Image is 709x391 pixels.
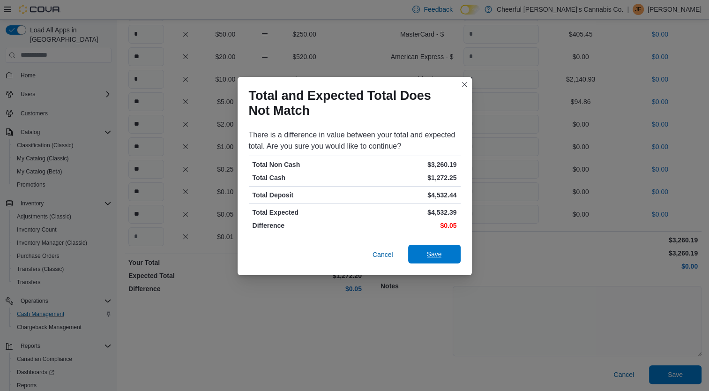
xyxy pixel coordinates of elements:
[253,208,353,217] p: Total Expected
[253,160,353,169] p: Total Non Cash
[369,245,397,264] button: Cancel
[427,249,442,259] span: Save
[249,129,461,152] div: There is a difference in value between your total and expected total. Are you sure you would like...
[253,190,353,200] p: Total Deposit
[357,190,457,200] p: $4,532.44
[249,88,453,118] h1: Total and Expected Total Does Not Match
[459,79,470,90] button: Closes this modal window
[253,221,353,230] p: Difference
[357,173,457,182] p: $1,272.25
[357,221,457,230] p: $0.05
[357,160,457,169] p: $3,260.19
[253,173,353,182] p: Total Cash
[408,245,461,263] button: Save
[357,208,457,217] p: $4,532.39
[373,250,393,259] span: Cancel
